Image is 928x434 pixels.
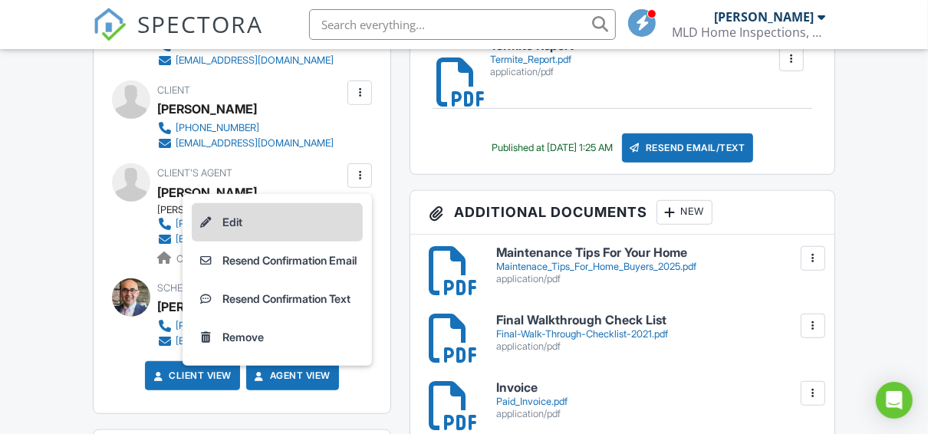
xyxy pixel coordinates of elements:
span: Client's Agent - [176,253,249,265]
h3: Additional Documents [410,191,834,235]
h6: Final Walkthrough Check List [496,314,816,327]
a: [EMAIL_ADDRESS][DOMAIN_NAME] [157,334,334,349]
div: application/pdf [496,273,816,285]
a: SPECTORA [93,21,263,53]
a: [PHONE_NUMBER] [157,216,334,232]
div: [EMAIL_ADDRESS][DOMAIN_NAME] [176,54,334,67]
a: [PHONE_NUMBER] [157,120,334,136]
div: Final-Walk-Through-Checklist-2021.pdf [496,328,816,340]
a: Resend Confirmation Text [192,280,363,318]
a: Agent View [252,368,331,383]
h6: Invoice [496,381,816,395]
div: application/pdf [496,340,816,353]
span: SPECTORA [137,8,263,40]
a: Termite Report Termite_Report.pdf application/pdf [490,39,574,78]
a: Edit [192,203,363,242]
div: [EMAIL_ADDRESS][DOMAIN_NAME] [176,137,334,150]
div: [EMAIL_ADDRESS][DOMAIN_NAME] [176,233,334,245]
a: [PERSON_NAME] [157,181,257,204]
input: Search everything... [309,9,616,40]
div: [PHONE_NUMBER] [176,218,259,230]
span: Scheduled By [157,282,229,294]
a: Invoice Paid_Invoice.pdf application/pdf [496,381,816,420]
a: Maintenance Tips For Your Home Maintenace_Tips_For_Home_Buyers_2025.pdf application/pdf [496,246,816,285]
div: [PERSON_NAME] [157,204,346,216]
div: New [657,200,712,225]
div: application/pdf [490,66,574,78]
a: Remove [192,318,363,357]
div: [PERSON_NAME] [714,9,814,25]
a: Final Walkthrough Check List Final-Walk-Through-Checklist-2021.pdf application/pdf [496,314,816,353]
a: [EMAIL_ADDRESS][DOMAIN_NAME] [157,232,334,247]
div: Termite_Report.pdf [490,54,574,66]
h6: Termite Report [490,39,574,53]
div: [EMAIL_ADDRESS][DOMAIN_NAME] [176,335,334,347]
div: Resend Email/Text [622,133,754,163]
div: Paid_Invoice.pdf [496,396,816,408]
a: Resend Confirmation Email [192,242,363,280]
span: Client [157,84,190,96]
div: application/pdf [496,408,816,420]
div: Open Intercom Messenger [876,382,913,419]
h6: Maintenance Tips For Your Home [496,246,816,260]
div: MLD Home Inspections, LLC [672,25,825,40]
a: Client View [150,368,232,383]
div: [PHONE_NUMBER] [176,320,259,332]
a: [EMAIL_ADDRESS][DOMAIN_NAME] [157,53,334,68]
a: [EMAIL_ADDRESS][DOMAIN_NAME] [157,136,334,151]
a: [PHONE_NUMBER] [157,318,334,334]
div: [PERSON_NAME] [157,97,257,120]
div: Maintenace_Tips_For_Home_Buyers_2025.pdf [496,261,816,273]
div: Published at [DATE] 1:25 AM [492,142,613,154]
span: Client's Agent [157,167,232,179]
img: The Best Home Inspection Software - Spectora [93,8,127,41]
div: [PERSON_NAME] [157,295,257,318]
div: [PHONE_NUMBER] [176,122,259,134]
